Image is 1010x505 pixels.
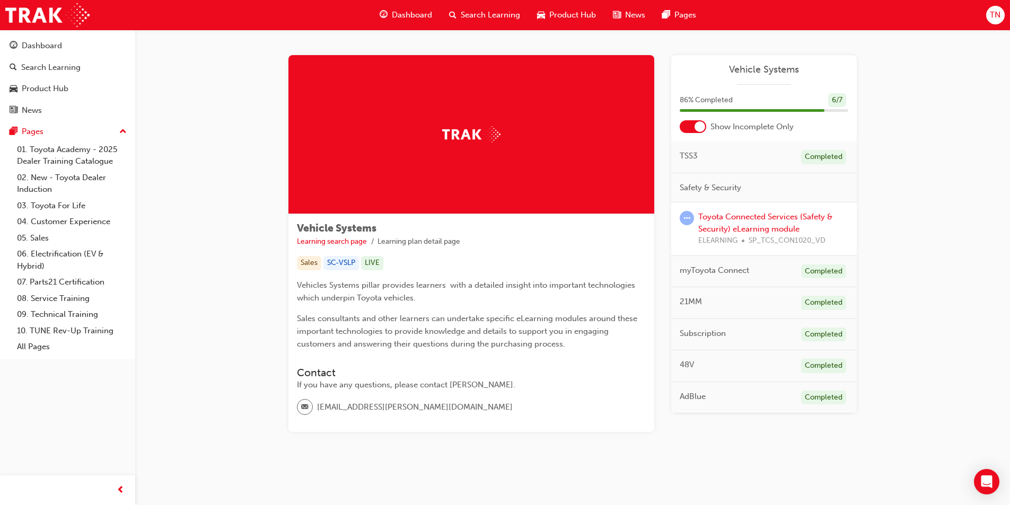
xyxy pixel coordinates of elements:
[674,9,696,21] span: Pages
[461,9,520,21] span: Search Learning
[10,127,17,137] span: pages-icon
[13,230,131,246] a: 05. Sales
[13,246,131,274] a: 06. Electrification (EV & Hybrid)
[377,236,460,248] li: Learning plan detail page
[441,4,529,26] a: search-iconSearch Learning
[119,125,127,139] span: up-icon
[4,101,131,120] a: News
[625,9,645,21] span: News
[10,63,17,73] span: search-icon
[22,104,42,117] div: News
[4,122,131,141] button: Pages
[4,58,131,77] a: Search Learning
[680,264,749,277] span: myToyota Connect
[698,235,737,247] span: ELEARNING
[710,121,794,133] span: Show Incomplete Only
[297,367,646,379] h3: Contact
[449,8,456,22] span: search-icon
[10,41,17,51] span: guage-icon
[4,36,131,56] a: Dashboard
[801,391,846,405] div: Completed
[13,339,131,355] a: All Pages
[680,94,733,107] span: 86 % Completed
[986,6,1005,24] button: TN
[10,84,17,94] span: car-icon
[801,359,846,373] div: Completed
[297,280,637,303] span: Vehicles Systems pillar provides learners with a detailed insight into important technologies whi...
[828,93,846,108] div: 6 / 7
[698,212,832,234] a: Toyota Connected Services (Safety & Security) eLearning module
[13,214,131,230] a: 04. Customer Experience
[801,327,846,342] div: Completed
[371,4,441,26] a: guage-iconDashboard
[442,126,500,143] img: Trak
[297,256,321,270] div: Sales
[22,40,62,52] div: Dashboard
[537,8,545,22] span: car-icon
[22,126,43,138] div: Pages
[317,401,513,413] span: [EMAIL_ADDRESS][PERSON_NAME][DOMAIN_NAME]
[4,79,131,99] a: Product Hub
[22,83,68,95] div: Product Hub
[990,9,1000,21] span: TN
[680,327,726,340] span: Subscription
[297,314,639,349] span: Sales consultants and other learners can undertake specific eLearning modules around these import...
[297,222,376,234] span: Vehicle Systems
[801,150,846,164] div: Completed
[680,64,848,76] a: Vehicle Systems
[680,150,698,162] span: TSS3
[5,3,90,27] img: Trak
[380,8,388,22] span: guage-icon
[10,106,17,116] span: news-icon
[13,290,131,307] a: 08. Service Training
[680,296,702,308] span: 21MM
[801,264,846,279] div: Completed
[749,235,825,247] span: SP_TCS_CON1020_VD
[297,379,646,391] div: If you have any questions, please contact [PERSON_NAME].
[301,401,309,414] span: email-icon
[680,211,694,225] span: learningRecordVerb_ATTEMPT-icon
[13,274,131,290] a: 07. Parts21 Certification
[13,306,131,323] a: 09. Technical Training
[654,4,705,26] a: pages-iconPages
[680,391,706,403] span: AdBlue
[4,34,131,122] button: DashboardSearch LearningProduct HubNews
[13,141,131,170] a: 01. Toyota Academy - 2025 Dealer Training Catalogue
[13,323,131,339] a: 10. TUNE Rev-Up Training
[13,198,131,214] a: 03. Toyota For Life
[680,182,741,194] span: Safety & Security
[13,170,131,198] a: 02. New - Toyota Dealer Induction
[604,4,654,26] a: news-iconNews
[323,256,359,270] div: SC-VSLP
[117,484,125,497] span: prev-icon
[680,359,694,371] span: 48V
[801,296,846,310] div: Completed
[549,9,596,21] span: Product Hub
[392,9,432,21] span: Dashboard
[529,4,604,26] a: car-iconProduct Hub
[974,469,999,494] div: Open Intercom Messenger
[613,8,621,22] span: news-icon
[21,61,81,74] div: Search Learning
[297,237,367,246] a: Learning search page
[361,256,383,270] div: LIVE
[662,8,670,22] span: pages-icon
